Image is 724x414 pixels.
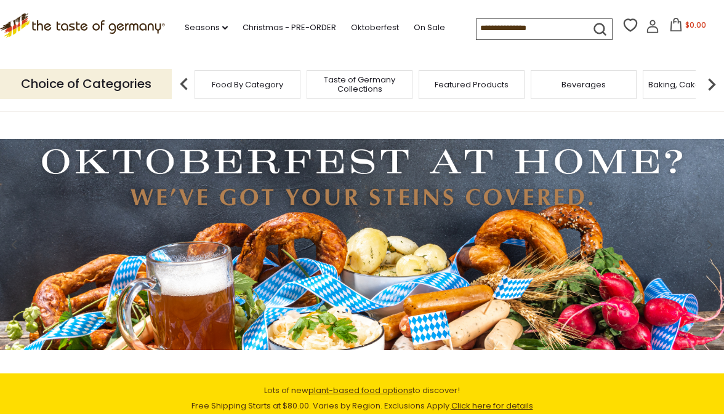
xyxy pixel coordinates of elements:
[451,400,533,412] a: Click here for details
[435,80,509,89] a: Featured Products
[351,21,399,34] a: Oktoberfest
[212,80,283,89] a: Food By Category
[191,384,533,412] span: Lots of new to discover! Free Shipping Starts at $80.00. Varies by Region. Exclusions Apply.
[310,75,409,94] a: Taste of Germany Collections
[308,384,412,396] a: plant-based food options
[185,21,228,34] a: Seasons
[685,20,706,30] span: $0.00
[561,80,606,89] a: Beverages
[662,18,714,36] button: $0.00
[699,72,724,97] img: next arrow
[414,21,445,34] a: On Sale
[172,72,196,97] img: previous arrow
[243,21,336,34] a: Christmas - PRE-ORDER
